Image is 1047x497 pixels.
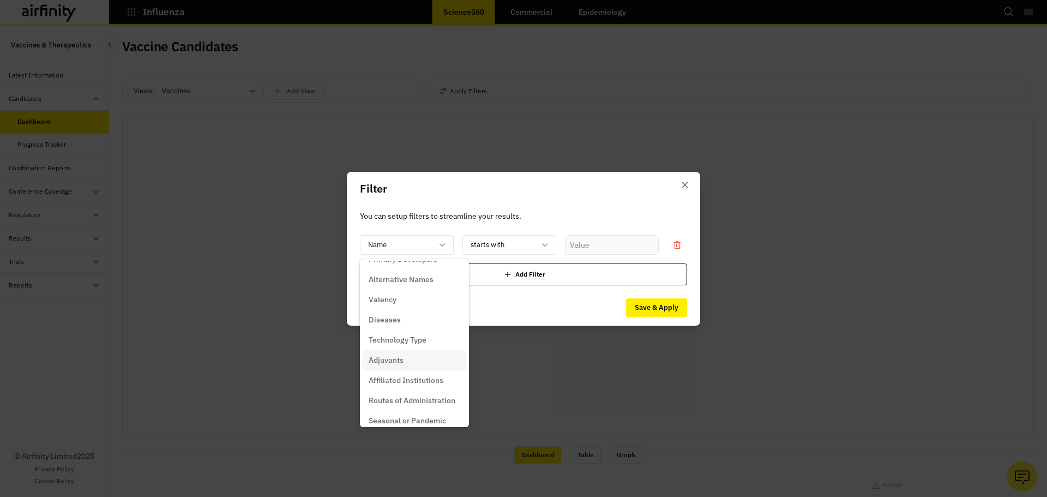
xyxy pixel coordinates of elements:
[369,314,401,326] p: Diseases
[369,415,446,427] p: Seasonal or Pandemic
[347,172,700,206] header: Filter
[360,264,687,285] div: Add Filter
[565,235,659,255] input: Value
[369,334,426,346] p: Technology Type
[369,395,455,406] p: Routes of Administration
[369,375,443,386] p: Affiliated Institutions
[369,294,396,306] p: Valency
[369,355,404,366] p: Adjuvants
[626,298,687,317] button: Save & Apply
[676,176,694,194] button: Close
[360,210,687,222] p: You can setup filters to streamline your results.
[369,274,434,285] p: Alternative Names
